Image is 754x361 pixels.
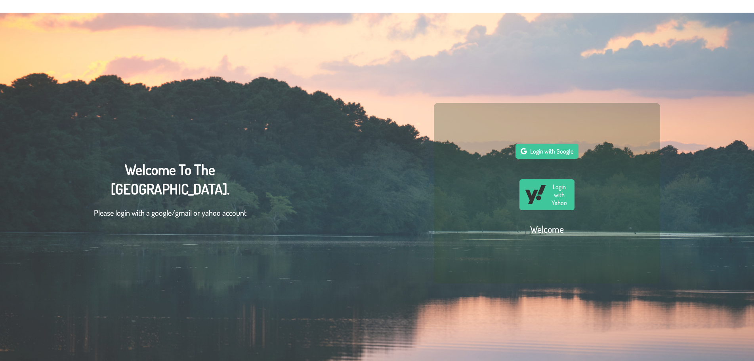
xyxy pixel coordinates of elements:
h2: Welcome [530,223,564,235]
button: Login with Google [515,144,578,159]
p: Please login with a google/gmail or yahoo account [94,207,246,218]
span: Login with Google [530,147,573,155]
div: Welcome To The [GEOGRAPHIC_DATA]. [94,160,246,226]
span: Login with Yahoo [550,183,570,207]
button: Login with Yahoo [519,179,575,210]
